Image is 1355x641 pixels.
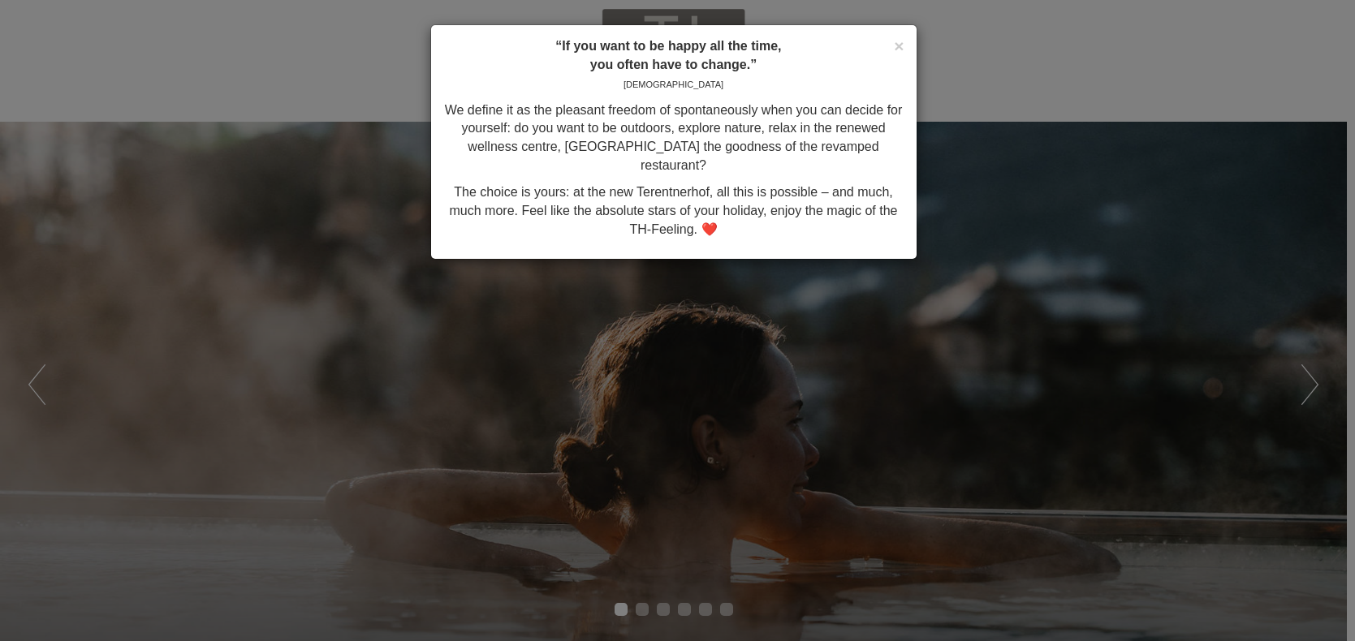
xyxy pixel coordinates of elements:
[443,101,904,175] p: We define it as the pleasant freedom of spontaneously when you can decide for yourself: do you wa...
[443,183,904,239] p: The choice is yours: at the new Terentnerhof, all this is possible – and much, much more. Feel li...
[624,80,723,89] span: [DEMOGRAPHIC_DATA]
[555,39,781,71] strong: “If you want to be happy all the time, you often have to change.”
[894,37,904,55] span: ×
[894,37,904,54] button: Close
